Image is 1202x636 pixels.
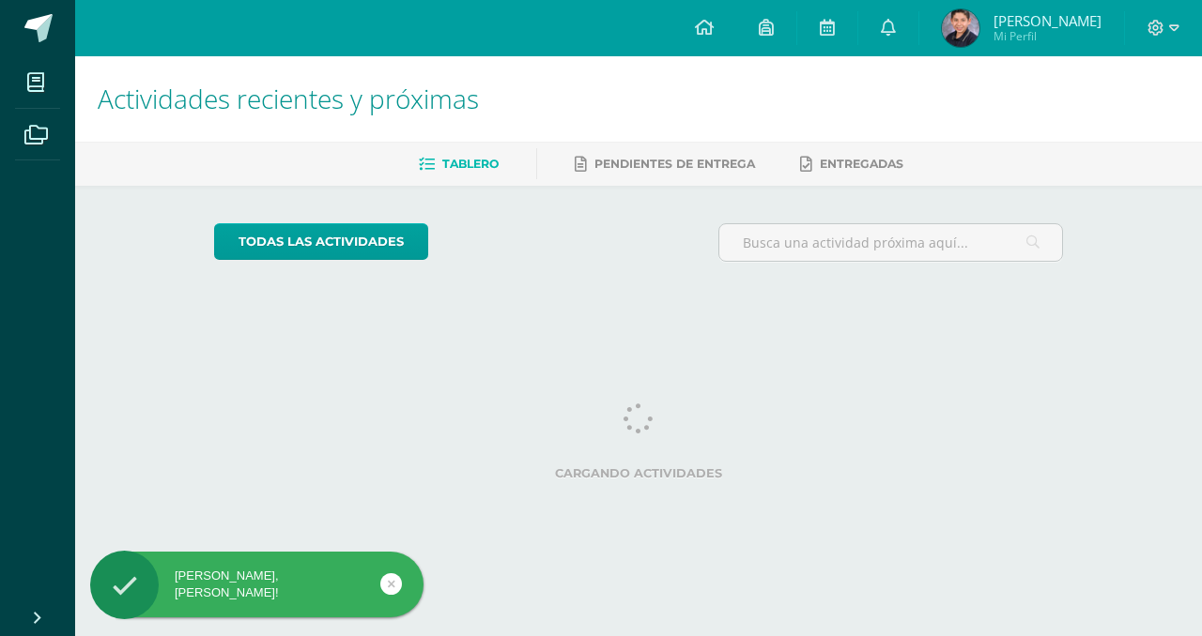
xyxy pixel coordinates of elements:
[90,568,424,601] div: [PERSON_NAME], [PERSON_NAME]!
[214,223,428,260] a: todas las Actividades
[214,466,1064,480] label: Cargando actividades
[419,149,499,179] a: Tablero
[98,81,479,116] span: Actividades recientes y próximas
[942,9,979,47] img: 1b1273e29f14217494a27da1ed73825f.png
[994,28,1102,44] span: Mi Perfil
[594,157,755,171] span: Pendientes de entrega
[442,157,499,171] span: Tablero
[994,11,1102,30] span: [PERSON_NAME]
[800,149,903,179] a: Entregadas
[575,149,755,179] a: Pendientes de entrega
[820,157,903,171] span: Entregadas
[719,224,1063,261] input: Busca una actividad próxima aquí...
